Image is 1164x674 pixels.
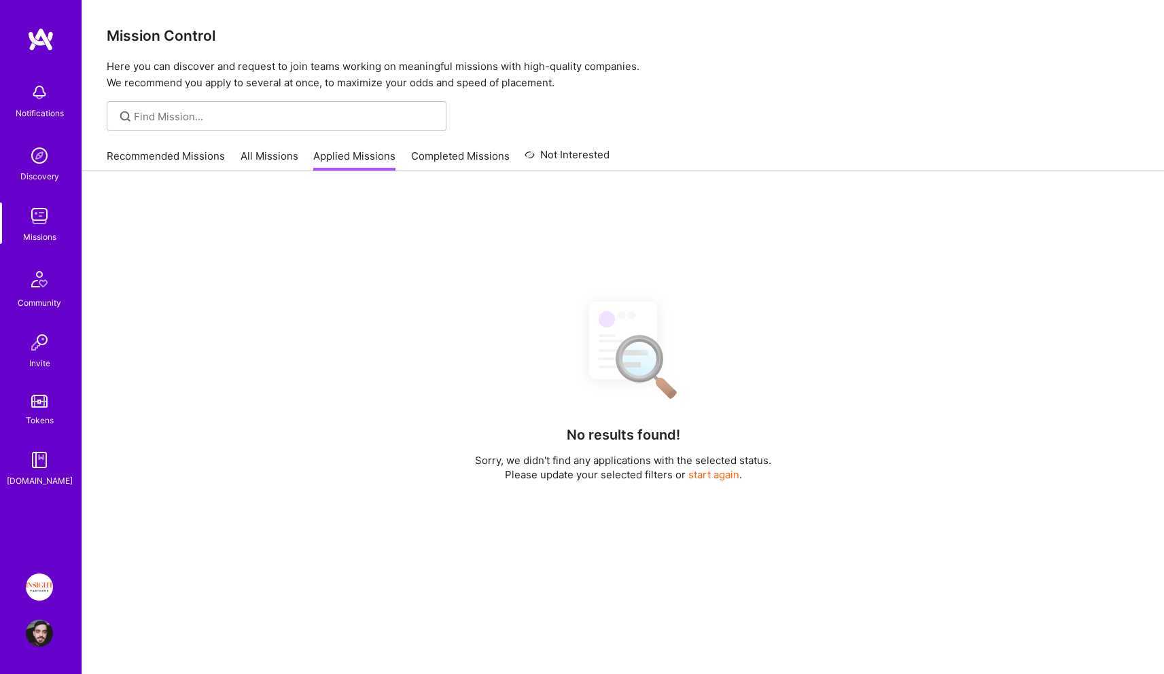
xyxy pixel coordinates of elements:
[26,142,53,169] img: discovery
[411,149,510,171] a: Completed Missions
[26,329,53,356] img: Invite
[26,202,53,230] img: teamwork
[525,147,610,171] a: Not Interested
[118,109,133,124] i: icon SearchGrey
[26,573,53,601] img: Insight Partners: Data & AI - Sourcing
[688,467,739,482] button: start again
[313,149,395,171] a: Applied Missions
[565,289,681,408] img: No Results
[26,79,53,106] img: bell
[134,109,436,124] input: Find Mission...
[29,356,50,370] div: Invite
[26,446,53,474] img: guide book
[475,453,771,467] p: Sorry, we didn't find any applications with the selected status.
[26,620,53,647] img: User Avatar
[27,27,54,52] img: logo
[16,106,64,120] div: Notifications
[31,395,48,408] img: tokens
[107,149,225,171] a: Recommended Missions
[23,263,56,296] img: Community
[567,427,680,443] h4: No results found!
[7,474,73,488] div: [DOMAIN_NAME]
[26,413,54,427] div: Tokens
[241,149,298,171] a: All Missions
[20,169,59,183] div: Discovery
[107,58,1140,91] p: Here you can discover and request to join teams working on meaningful missions with high-quality ...
[23,230,56,244] div: Missions
[22,620,56,647] a: User Avatar
[107,27,1140,44] h3: Mission Control
[475,467,771,482] p: Please update your selected filters or .
[22,573,56,601] a: Insight Partners: Data & AI - Sourcing
[18,296,61,310] div: Community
